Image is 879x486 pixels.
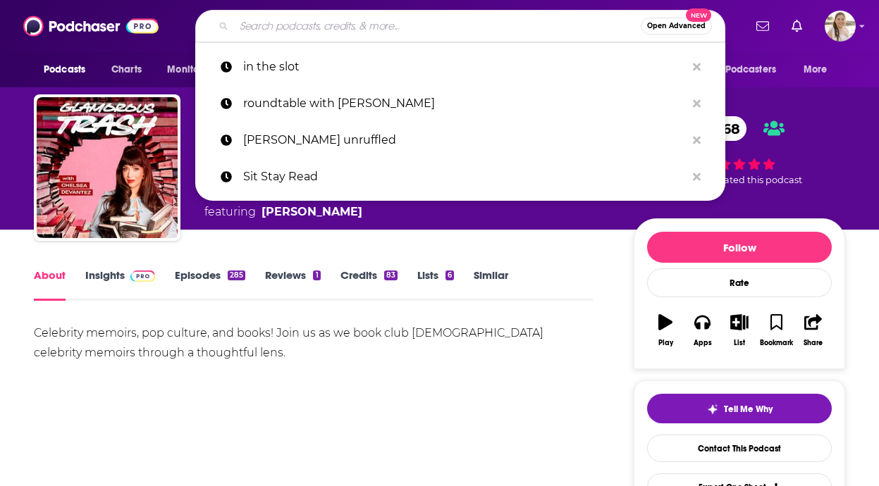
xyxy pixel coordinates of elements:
p: Sit Stay Read [243,158,686,195]
button: tell me why sparkleTell Me Why [647,394,832,423]
img: Glamorous Trash: A Celebrity Memoir Podcast [37,97,178,238]
div: List [734,339,745,347]
div: Rate [647,268,832,297]
span: Logged in as acquavie [825,11,856,42]
a: Credits83 [340,268,398,301]
div: Apps [694,339,712,347]
button: Play [647,305,684,356]
a: Episodes285 [175,268,245,301]
a: in the slot [195,49,725,85]
button: Open AdvancedNew [641,18,712,35]
span: rated this podcast [720,175,802,185]
img: tell me why sparkle [707,404,718,415]
span: featuring [204,204,393,220]
a: Reviews1 [265,268,320,301]
div: Search podcasts, credits, & more... [195,10,725,42]
a: Lists6 [417,268,454,301]
div: Play [658,339,673,347]
a: Books [249,188,284,201]
a: About [34,268,66,301]
span: 68 [708,116,747,141]
button: open menu [157,56,235,83]
button: Bookmark [758,305,794,356]
a: roundtable with [PERSON_NAME] [195,85,725,122]
div: 285 [228,270,245,280]
button: open menu [794,56,845,83]
a: Charts [102,56,150,83]
span: For Podcasters [708,60,776,80]
span: and [284,188,306,201]
div: 1 [313,270,320,280]
img: User Profile [825,11,856,42]
input: Search podcasts, credits, & more... [234,15,641,37]
p: janet lansbury unruffled [243,122,686,158]
a: Show notifications dropdown [786,14,808,38]
span: Charts [111,60,142,80]
span: Tell Me Why [724,404,773,415]
div: Celebrity memoirs, pop culture, and books! Join us as we book club [DEMOGRAPHIC_DATA] celebrity m... [34,323,593,363]
span: , [247,188,249,201]
a: InsightsPodchaser Pro [85,268,155,301]
a: Similar [474,268,508,301]
span: Podcasts [44,60,85,80]
a: Chelsea Devantez [262,204,362,220]
button: List [721,305,758,356]
span: More [804,60,828,80]
div: 6 [445,270,454,280]
button: Show profile menu [825,11,856,42]
img: Podchaser - Follow, Share and Rate Podcasts [23,13,159,39]
span: Open Advanced [647,23,706,30]
a: Society [306,188,348,201]
p: in the slot [243,49,686,85]
button: Follow [647,232,832,263]
a: Arts [223,188,247,201]
button: Apps [684,305,720,356]
a: [PERSON_NAME] unruffled [195,122,725,158]
span: New [686,8,711,22]
button: open menu [34,56,104,83]
button: Share [795,305,832,356]
a: Contact This Podcast [647,435,832,462]
a: Sit Stay Read [195,158,725,195]
div: An podcast [204,187,393,220]
p: roundtable with robert bannon [243,85,686,122]
div: Bookmark [760,339,793,347]
div: Share [804,339,823,347]
a: Show notifications dropdown [751,14,775,38]
div: 68 4 peoplerated this podcast [634,107,845,195]
button: open menu [699,56,797,83]
img: Podchaser Pro [130,270,155,282]
div: 83 [384,270,398,280]
span: Monitoring [167,60,217,80]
